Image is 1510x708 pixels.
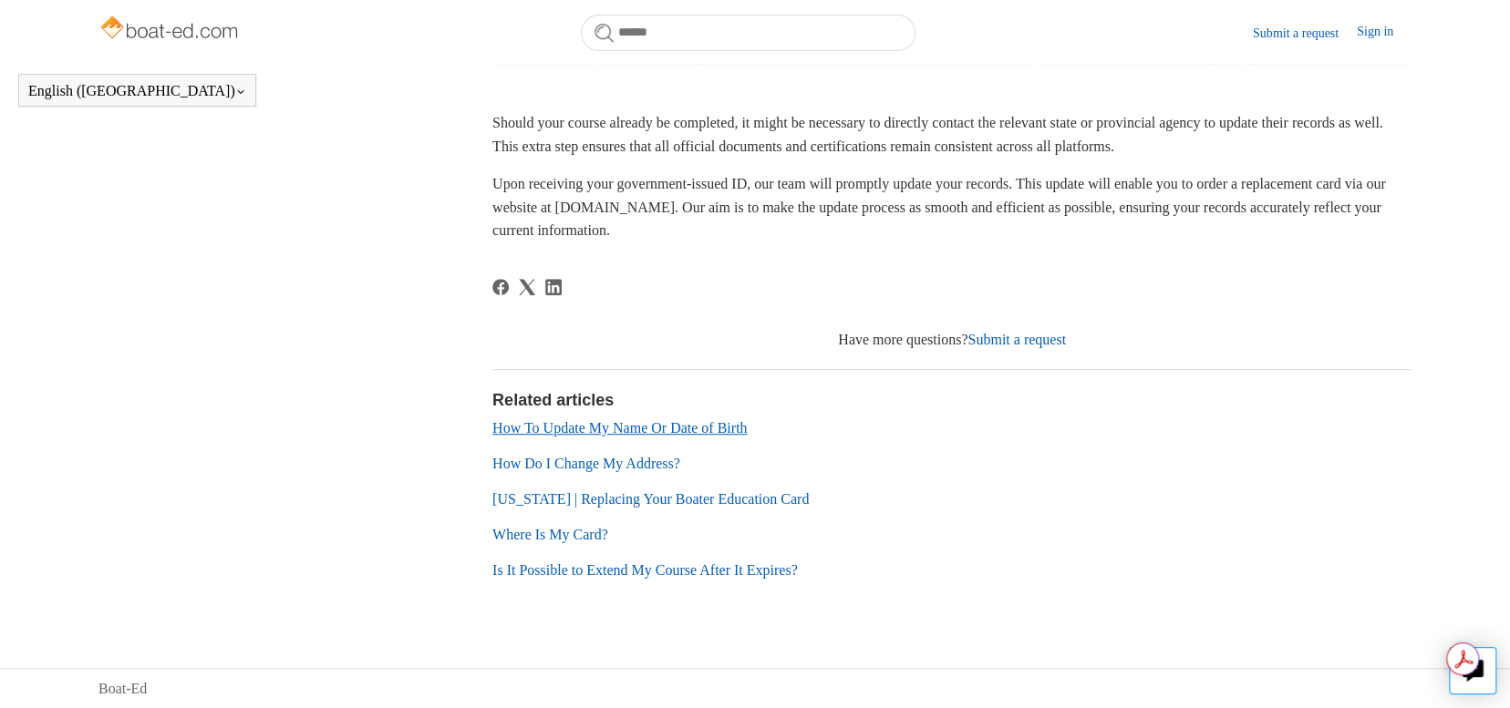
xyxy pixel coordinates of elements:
[492,279,509,295] svg: Share this page on Facebook
[98,678,147,700] a: Boat-Ed
[519,279,535,295] a: X Corp
[545,279,562,295] svg: Share this page on LinkedIn
[492,420,747,436] a: How To Update My Name Or Date of Birth
[28,83,246,99] button: English ([GEOGRAPHIC_DATA])
[492,172,1412,242] p: Upon receiving your government-issued ID, our team will promptly update your records. This update...
[581,15,915,51] input: Search
[492,329,1412,351] div: Have more questions?
[492,279,509,295] a: Facebook
[492,388,1412,413] h2: Related articles
[492,527,608,542] a: Where Is My Card?
[492,111,1412,158] p: Should your course already be completed, it might be necessary to directly contact the relevant s...
[519,279,535,295] svg: Share this page on X Corp
[1253,24,1357,43] a: Submit a request
[492,456,680,471] a: How Do I Change My Address?
[967,332,1066,347] a: Submit a request
[492,562,798,578] a: Is It Possible to Extend My Course After It Expires?
[545,279,562,295] a: LinkedIn
[1357,22,1412,44] a: Sign in
[98,11,243,47] img: Boat-Ed Help Center home page
[492,491,809,507] a: [US_STATE] | Replacing Your Boater Education Card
